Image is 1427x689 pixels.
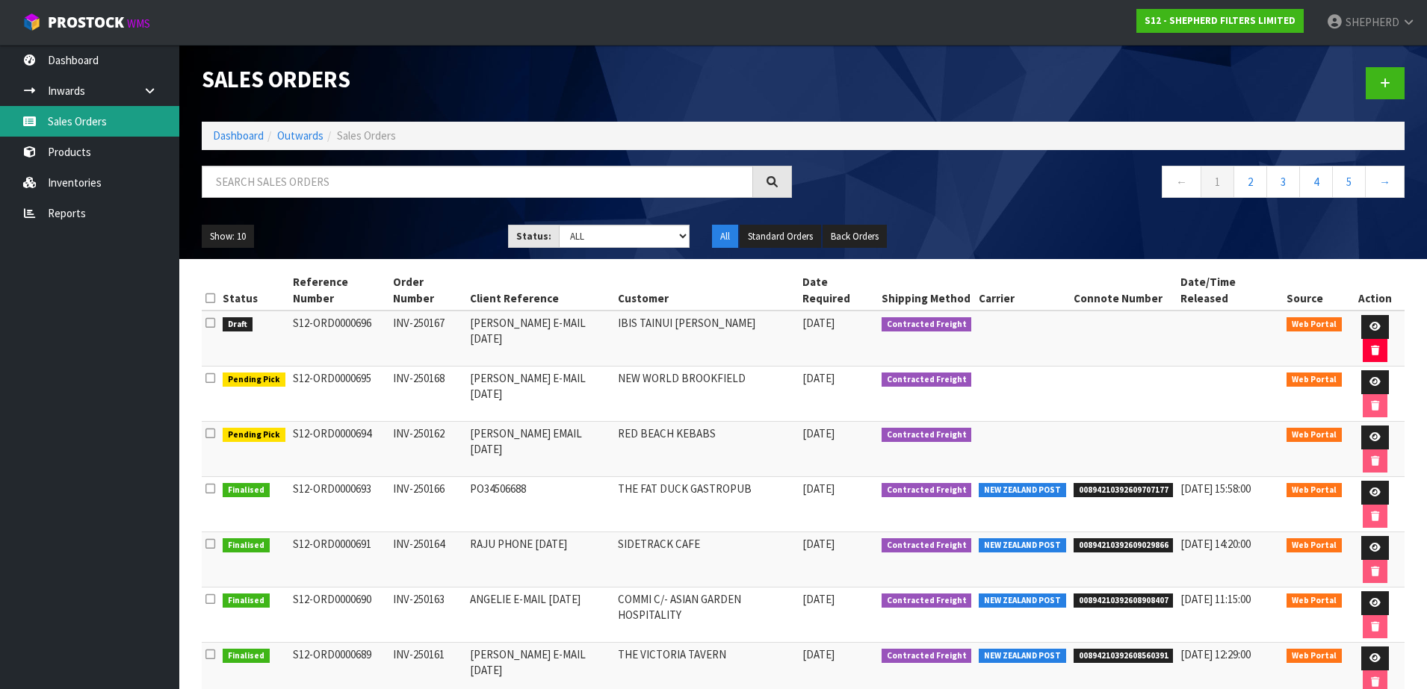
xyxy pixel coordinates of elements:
span: Contracted Freight [882,483,972,498]
span: Web Portal [1287,428,1342,443]
td: INV-250167 [389,311,466,367]
span: [DATE] [802,592,835,606]
button: Show: 10 [202,225,254,249]
td: INV-250162 [389,422,466,477]
span: NEW ZEALAND POST [979,593,1066,608]
td: THE FAT DUCK GASTROPUB [614,477,799,532]
th: Shipping Method [878,270,976,311]
a: 2 [1233,166,1267,198]
span: Web Portal [1287,593,1342,608]
td: PO34506688 [466,477,614,532]
span: [DATE] 14:20:00 [1180,537,1251,551]
th: Source [1283,270,1346,311]
span: NEW ZEALAND POST [979,483,1066,498]
span: Web Portal [1287,538,1342,553]
td: COMMI C/- ASIAN GARDEN HOSPITALITY [614,587,799,643]
th: Client Reference [466,270,614,311]
span: Web Portal [1287,483,1342,498]
h1: Sales Orders [202,67,792,92]
span: Finalised [223,593,270,608]
span: [DATE] [802,481,835,496]
th: Reference Number [289,270,390,311]
small: WMS [127,16,150,31]
a: 1 [1201,166,1234,198]
nav: Page navigation [814,166,1405,202]
td: S12-ORD0000695 [289,367,390,422]
span: 00894210392609029866 [1074,538,1174,553]
span: Contracted Freight [882,428,972,443]
a: → [1365,166,1405,198]
td: S12-ORD0000696 [289,311,390,367]
span: Web Portal [1287,649,1342,664]
td: [PERSON_NAME] E-MAIL [DATE] [466,311,614,367]
td: S12-ORD0000693 [289,477,390,532]
span: [DATE] 15:58:00 [1180,481,1251,496]
span: [DATE] [802,371,835,385]
td: INV-250166 [389,477,466,532]
span: 00894210392608560391 [1074,649,1174,664]
td: NEW WORLD BROOKFIELD [614,367,799,422]
td: S12-ORD0000690 [289,587,390,643]
span: SHEPHERD [1346,15,1399,29]
span: [DATE] 11:15:00 [1180,592,1251,606]
span: NEW ZEALAND POST [979,649,1066,664]
span: Contracted Freight [882,538,972,553]
th: Carrier [975,270,1070,311]
th: Customer [614,270,799,311]
span: NEW ZEALAND POST [979,538,1066,553]
span: ProStock [48,13,124,32]
td: S12-ORD0000694 [289,422,390,477]
span: Finalised [223,483,270,498]
img: cube-alt.png [22,13,41,31]
th: Order Number [389,270,466,311]
a: 4 [1299,166,1333,198]
button: Standard Orders [740,225,821,249]
th: Action [1346,270,1405,311]
a: Dashboard [213,128,264,143]
button: Back Orders [823,225,887,249]
th: Date/Time Released [1177,270,1283,311]
span: 00894210392608908407 [1074,593,1174,608]
a: ← [1162,166,1201,198]
td: IBIS TAINUI [PERSON_NAME] [614,311,799,367]
span: [DATE] [802,316,835,330]
td: [PERSON_NAME] E-MAIL [DATE] [466,367,614,422]
td: RAJU PHONE [DATE] [466,532,614,587]
span: Web Portal [1287,372,1342,387]
th: Connote Number [1070,270,1177,311]
td: RED BEACH KEBABS [614,422,799,477]
a: 5 [1332,166,1366,198]
span: [DATE] [802,647,835,661]
span: Sales Orders [337,128,396,143]
span: Pending Pick [223,428,285,443]
a: Outwards [277,128,324,143]
strong: S12 - SHEPHERD FILTERS LIMITED [1145,14,1296,27]
span: Web Portal [1287,317,1342,332]
strong: Status: [516,230,551,243]
input: Search sales orders [202,166,753,198]
span: [DATE] [802,426,835,440]
span: Finalised [223,538,270,553]
span: [DATE] 12:29:00 [1180,647,1251,661]
td: ANGELIE E-MAIL [DATE] [466,587,614,643]
td: SIDETRACK CAFE [614,532,799,587]
span: Contracted Freight [882,317,972,332]
span: Finalised [223,649,270,664]
button: All [712,225,738,249]
th: Status [219,270,289,311]
th: Date Required [799,270,878,311]
td: S12-ORD0000691 [289,532,390,587]
span: 00894210392609707177 [1074,483,1174,498]
span: Pending Pick [223,372,285,387]
span: Contracted Freight [882,649,972,664]
span: [DATE] [802,537,835,551]
span: Draft [223,317,253,332]
a: 3 [1266,166,1300,198]
td: INV-250163 [389,587,466,643]
span: Contracted Freight [882,372,972,387]
span: Contracted Freight [882,593,972,608]
td: INV-250164 [389,532,466,587]
td: [PERSON_NAME] EMAIL [DATE] [466,422,614,477]
td: INV-250168 [389,367,466,422]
